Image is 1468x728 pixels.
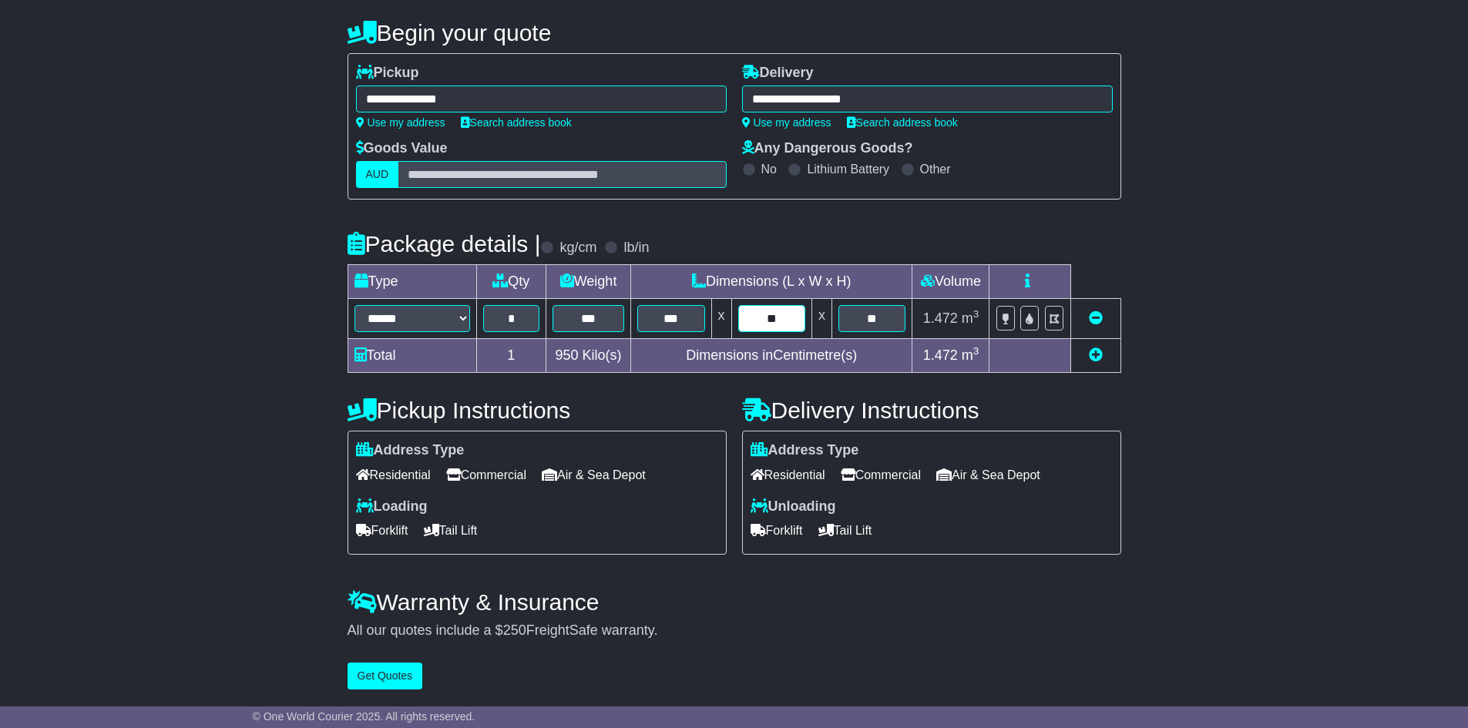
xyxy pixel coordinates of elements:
td: Dimensions in Centimetre(s) [631,339,912,373]
td: Total [348,339,476,373]
label: Unloading [751,498,836,515]
span: Residential [356,463,431,487]
h4: Package details | [348,231,541,257]
a: Remove this item [1089,310,1103,326]
label: Address Type [751,442,859,459]
a: Search address book [847,116,958,129]
label: kg/cm [559,240,596,257]
span: m [962,347,979,363]
h4: Delivery Instructions [742,398,1121,423]
label: Loading [356,498,428,515]
label: Lithium Battery [807,162,889,176]
label: Any Dangerous Goods? [742,140,913,157]
a: Search address book [461,116,572,129]
span: m [962,310,979,326]
h4: Begin your quote [348,20,1121,45]
td: Weight [546,265,631,299]
td: 1 [476,339,546,373]
span: 250 [503,622,526,638]
label: No [761,162,777,176]
td: Kilo(s) [546,339,631,373]
span: Tail Lift [424,518,478,542]
label: Pickup [356,65,419,82]
td: x [711,299,731,339]
span: Air & Sea Depot [542,463,646,487]
label: Address Type [356,442,465,459]
label: Other [920,162,951,176]
td: Volume [912,265,989,299]
sup: 3 [973,345,979,357]
label: AUD [356,161,399,188]
h4: Pickup Instructions [348,398,727,423]
span: Air & Sea Depot [936,463,1040,487]
span: Commercial [446,463,526,487]
td: Qty [476,265,546,299]
sup: 3 [973,308,979,320]
a: Use my address [742,116,831,129]
span: Commercial [841,463,921,487]
span: © One World Courier 2025. All rights reserved. [253,710,475,723]
a: Use my address [356,116,445,129]
span: Forklift [751,518,803,542]
label: Goods Value [356,140,448,157]
label: Delivery [742,65,814,82]
td: Type [348,265,476,299]
div: All our quotes include a $ FreightSafe warranty. [348,622,1121,639]
td: x [811,299,831,339]
span: 1.472 [923,347,958,363]
span: Residential [751,463,825,487]
a: Add new item [1089,347,1103,363]
label: lb/in [623,240,649,257]
button: Get Quotes [348,663,423,689]
h4: Warranty & Insurance [348,589,1121,615]
span: Tail Lift [818,518,872,542]
span: 1.472 [923,310,958,326]
span: Forklift [356,518,408,542]
span: 950 [556,347,579,363]
td: Dimensions (L x W x H) [631,265,912,299]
